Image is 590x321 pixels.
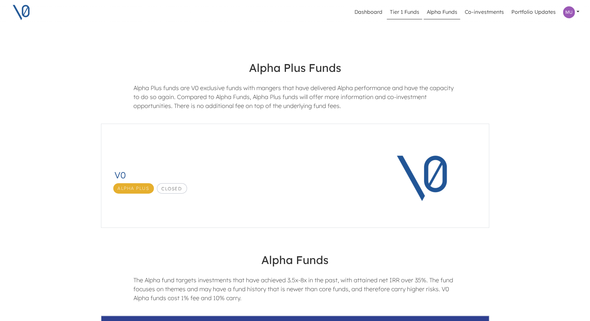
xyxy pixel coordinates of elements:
[115,170,354,181] h3: V0
[563,6,575,18] img: Profile
[378,130,471,223] img: V0
[424,5,460,19] a: Alpha Funds
[128,276,462,308] div: The Alpha fund targets investments that have achieved 3.5x-8x in the past, with attained net IRR ...
[387,5,422,19] a: Tier 1 Funds
[128,83,462,116] div: Alpha Plus funds are V0 exclusive funds with mangers that have delivered Alpha performance and ha...
[95,55,496,80] h4: Alpha Plus Funds
[12,3,31,22] img: V0 logo
[462,5,507,19] a: Co-investments
[351,5,385,19] a: Dashboard
[508,5,559,19] a: Portfolio Updates
[113,183,154,194] span: Alpha Plus
[157,183,187,194] span: Closed
[100,122,491,229] a: V0Alpha PlusClosedV0
[95,247,496,273] h4: Alpha Funds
